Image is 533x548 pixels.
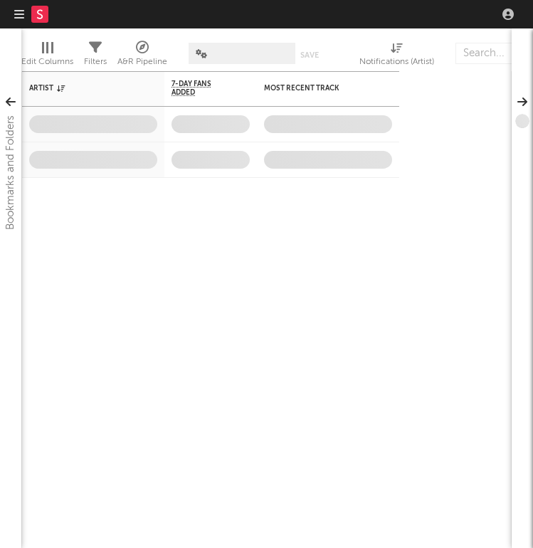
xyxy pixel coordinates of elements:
[2,115,19,230] div: Bookmarks and Folders
[21,36,73,77] div: Edit Columns
[117,36,167,77] div: A&R Pipeline
[171,80,228,97] span: 7-Day Fans Added
[359,36,434,77] div: Notifications (Artist)
[264,84,371,93] div: Most Recent Track
[359,53,434,70] div: Notifications (Artist)
[21,53,73,70] div: Edit Columns
[29,84,136,93] div: Artist
[84,53,107,70] div: Filters
[84,36,107,77] div: Filters
[300,51,319,59] button: Save
[117,53,167,70] div: A&R Pipeline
